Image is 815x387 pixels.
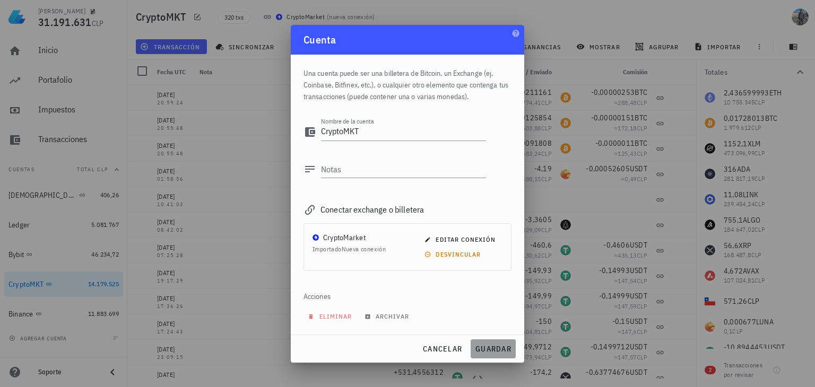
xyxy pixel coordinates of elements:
[367,312,409,320] span: archivar
[418,339,466,358] button: cancelar
[304,55,511,109] div: Una cuenta puede ser una billetera de Bitcoin, un Exchange (ej. Coinbase, Bitfinex, etc.), o cual...
[321,117,374,125] label: Nombre de la cuenta
[471,339,516,358] button: guardar
[427,235,496,243] span: editar conexión
[313,234,319,241] img: CryptoMKT
[304,202,511,217] div: Conectar exchange o billetera
[360,309,416,324] button: archivar
[291,25,524,55] div: Cuenta
[323,232,366,243] div: CryptoMarket
[304,309,359,324] button: eliminar
[427,250,481,258] span: desvincular
[342,245,386,253] span: Nueva conexión
[304,284,511,309] div: Acciones
[422,344,462,354] span: cancelar
[420,232,502,247] button: editar conexión
[475,344,511,354] span: guardar
[420,247,488,262] button: desvincular
[313,245,386,253] span: Importado
[310,312,352,320] span: eliminar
